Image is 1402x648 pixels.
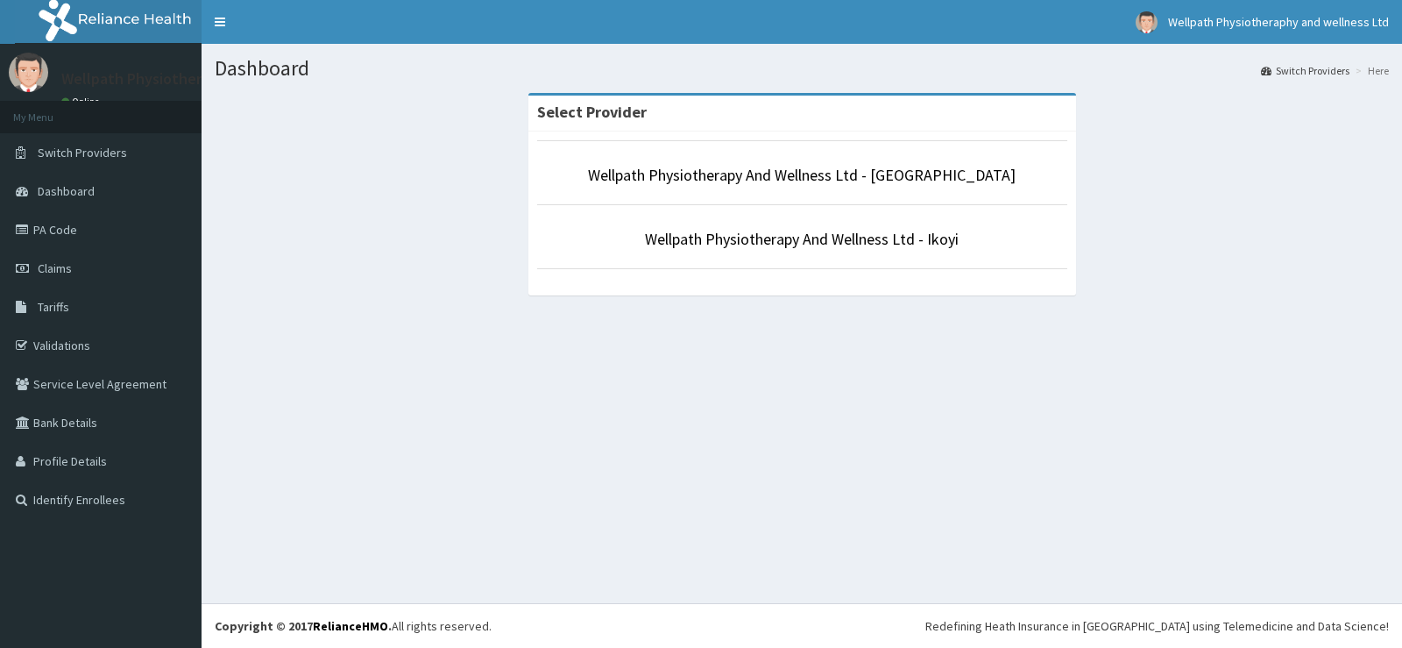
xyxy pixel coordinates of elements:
a: Wellpath Physiotherapy And Wellness Ltd - Ikoyi [645,229,959,249]
h1: Dashboard [215,57,1389,80]
span: Wellpath Physiotheraphy and wellness Ltd [1168,14,1389,30]
span: Switch Providers [38,145,127,160]
a: Wellpath Physiotherapy And Wellness Ltd - [GEOGRAPHIC_DATA] [588,165,1016,185]
img: User Image [9,53,48,92]
li: Here [1351,63,1389,78]
img: User Image [1136,11,1158,33]
p: Wellpath Physiotheraphy and wellness Ltd [61,71,355,87]
span: Dashboard [38,183,95,199]
a: Online [61,96,103,108]
a: RelianceHMO [313,618,388,634]
div: Redefining Heath Insurance in [GEOGRAPHIC_DATA] using Telemedicine and Data Science! [925,617,1389,635]
footer: All rights reserved. [202,603,1402,648]
span: Tariffs [38,299,69,315]
a: Switch Providers [1261,63,1349,78]
span: Claims [38,260,72,276]
strong: Copyright © 2017 . [215,618,392,634]
strong: Select Provider [537,102,647,122]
